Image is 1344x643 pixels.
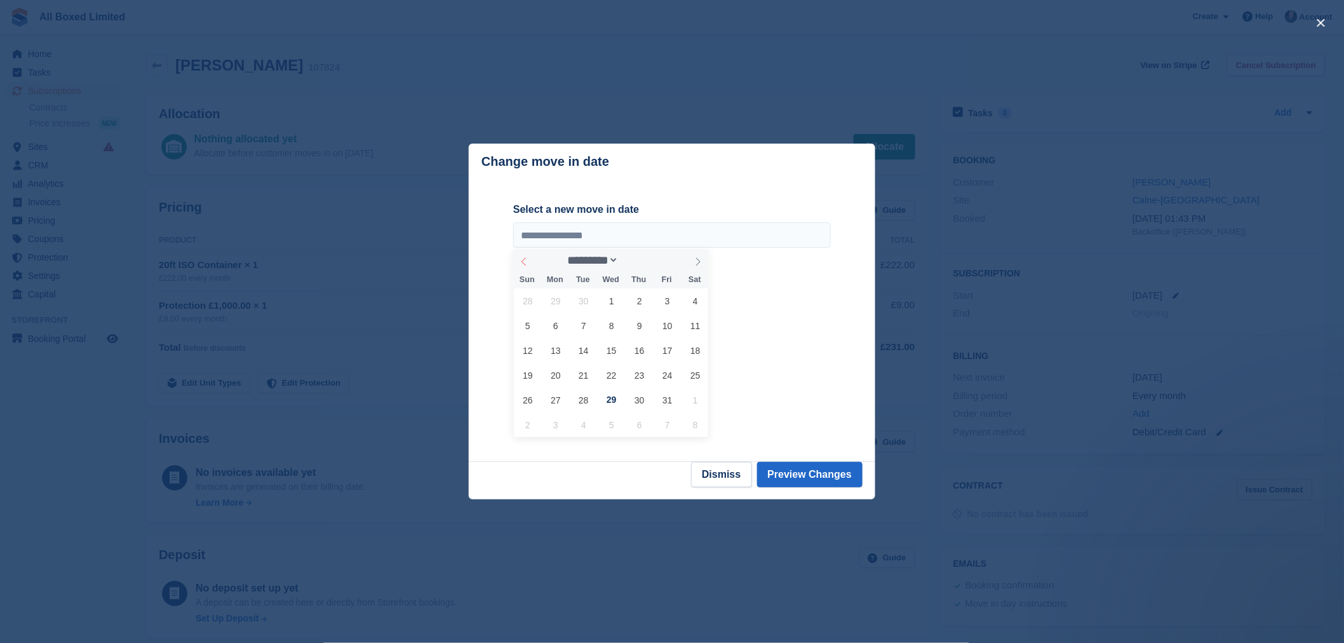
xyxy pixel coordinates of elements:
span: October 23, 2025 [627,363,652,388]
span: October 22, 2025 [599,363,624,388]
span: October 9, 2025 [627,313,652,338]
span: November 4, 2025 [571,412,596,437]
span: October 19, 2025 [515,363,540,388]
input: Year [619,254,659,267]
label: Select a new move in date [513,202,831,217]
span: November 6, 2025 [627,412,652,437]
span: October 17, 2025 [655,338,680,363]
p: Change move in date [481,154,609,169]
span: November 8, 2025 [683,412,708,437]
span: October 11, 2025 [683,313,708,338]
span: November 7, 2025 [655,412,680,437]
span: Mon [541,276,569,284]
button: Preview Changes [757,462,863,487]
span: September 30, 2025 [571,288,596,313]
span: October 15, 2025 [599,338,624,363]
span: October 6, 2025 [543,313,568,338]
span: October 12, 2025 [515,338,540,363]
span: October 28, 2025 [571,388,596,412]
span: October 31, 2025 [655,388,680,412]
span: September 29, 2025 [543,288,568,313]
span: October 14, 2025 [571,338,596,363]
span: October 8, 2025 [599,313,624,338]
span: October 27, 2025 [543,388,568,412]
span: November 1, 2025 [683,388,708,412]
span: October 4, 2025 [683,288,708,313]
span: October 29, 2025 [599,388,624,412]
span: Sun [513,276,541,284]
span: Tue [569,276,597,284]
span: October 20, 2025 [543,363,568,388]
span: October 13, 2025 [543,338,568,363]
span: October 18, 2025 [683,338,708,363]
span: October 30, 2025 [627,388,652,412]
span: October 16, 2025 [627,338,652,363]
span: November 3, 2025 [543,412,568,437]
span: October 24, 2025 [655,363,680,388]
span: October 3, 2025 [655,288,680,313]
button: close [1311,13,1331,33]
span: Thu [625,276,653,284]
span: October 1, 2025 [599,288,624,313]
span: October 5, 2025 [515,313,540,338]
span: October 10, 2025 [655,313,680,338]
span: October 21, 2025 [571,363,596,388]
span: Sat [681,276,709,284]
span: October 26, 2025 [515,388,540,412]
span: Fri [653,276,681,284]
span: September 28, 2025 [515,288,540,313]
span: October 2, 2025 [627,288,652,313]
span: November 2, 2025 [515,412,540,437]
span: October 25, 2025 [683,363,708,388]
span: Wed [597,276,625,284]
select: Month [563,254,619,267]
button: Dismiss [691,462,751,487]
span: October 7, 2025 [571,313,596,338]
span: November 5, 2025 [599,412,624,437]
